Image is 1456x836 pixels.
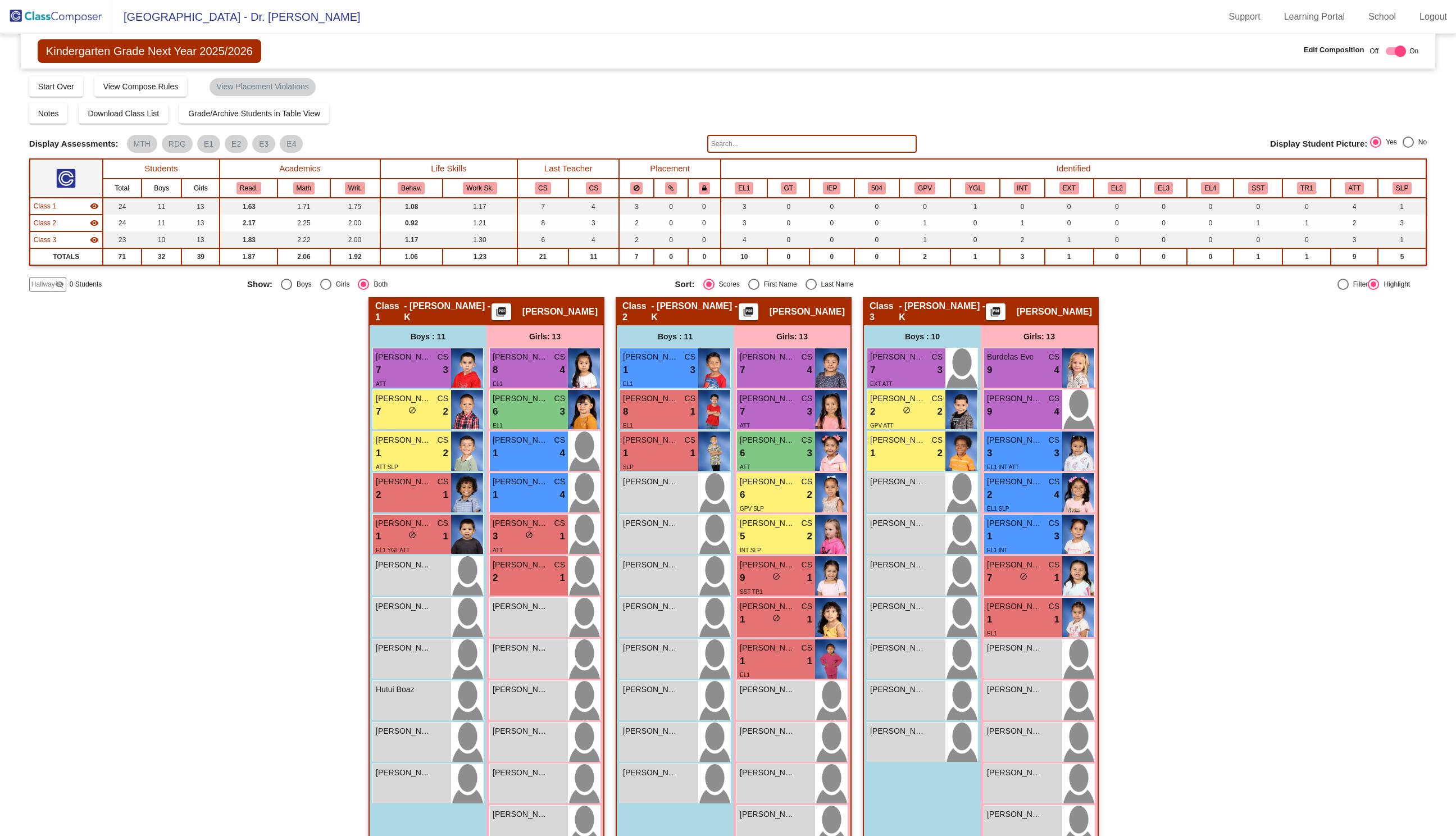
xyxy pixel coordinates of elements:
th: Boys [142,179,182,198]
button: Writ. [345,182,365,194]
td: 0.92 [380,215,443,231]
span: Class 2 [622,301,651,323]
td: 1 [1234,248,1282,265]
th: Keep away students [619,179,654,198]
span: 1 [623,363,628,378]
td: 1 [1234,215,1282,231]
td: 3 [721,215,767,231]
span: 2 [443,405,448,419]
th: Students [103,159,220,179]
span: Burdelas Eve [987,351,1043,363]
th: 504 Plan [854,179,900,198]
th: Speech Only IEP [1378,179,1426,198]
span: CS [438,351,448,363]
td: 0 [767,215,809,231]
td: 0 [1094,248,1140,265]
a: Logout [1411,8,1456,26]
button: EL2 [1108,182,1126,194]
span: - [PERSON_NAME] - K [651,301,738,323]
th: Placement [619,159,721,179]
span: [PERSON_NAME] [1017,306,1092,317]
span: Hallway [31,279,55,289]
mat-chip: RDG [162,135,193,153]
span: [PERSON_NAME] [623,351,679,363]
th: Tier 1 [1282,179,1331,198]
span: Show: [247,279,272,289]
mat-radio-group: Select an option [247,279,666,290]
td: 0 [854,248,900,265]
span: [PERSON_NAME] [740,393,796,405]
span: 3 [443,363,448,378]
td: 0 [809,215,854,231]
mat-chip: E2 [225,135,248,153]
td: 0 [688,215,721,231]
span: 7 [740,405,745,419]
span: CS [554,393,565,405]
th: Life Skills [380,159,518,179]
td: Danny Cabrera - Cabrera - K [30,198,103,215]
span: 4 [807,363,812,378]
td: 71 [103,248,142,265]
td: 1.23 [443,248,517,265]
span: Class 3 [34,235,56,245]
div: Highlight [1379,279,1410,289]
th: Extrovert [1045,179,1094,198]
div: Boys [292,279,312,289]
mat-chip: View Placement Violations [210,78,315,96]
td: 1.21 [443,215,517,231]
span: [PERSON_NAME] [376,434,432,446]
button: Download Class List [79,103,168,124]
td: 1.06 [380,248,443,265]
span: Grade/Archive Students in Table View [188,109,320,118]
td: 0 [899,198,950,215]
td: 3 [1331,231,1378,248]
button: Work Sk. [463,182,497,194]
span: CS [685,393,695,405]
span: do_not_disturb_alt [408,406,416,414]
td: 11 [142,198,182,215]
mat-icon: picture_as_pdf [494,306,508,322]
input: Search... [707,135,917,153]
td: 0 [654,248,688,265]
th: Young for Grade Level [950,179,1000,198]
button: INT [1014,182,1031,194]
td: 1.92 [330,248,380,265]
span: EL1 [623,381,633,387]
div: Girls [331,279,350,289]
td: 1 [1282,215,1331,231]
span: [PERSON_NAME] [870,351,926,363]
span: 2 [870,405,875,419]
td: 1.87 [220,248,277,265]
span: 8 [623,405,628,419]
span: Download Class List [88,109,159,118]
th: Total [103,179,142,198]
button: Behav. [398,182,425,194]
a: Support [1220,8,1270,26]
span: 9 [987,363,992,378]
span: 3 [560,405,565,419]
td: 3 [1378,215,1426,231]
td: 0 [809,231,854,248]
td: 2.00 [330,215,380,231]
td: 1 [1045,248,1094,265]
div: No [1414,137,1427,147]
td: 0 [688,198,721,215]
td: 1.17 [443,198,517,215]
span: EXT ATT [870,381,893,387]
span: [PERSON_NAME] De La [PERSON_NAME] [623,393,679,405]
span: [PERSON_NAME] [376,393,432,405]
td: 9 [1331,248,1378,265]
span: EL1 [493,422,503,429]
button: EL4 [1201,182,1220,194]
span: Class 1 [34,201,56,211]
span: Edit Composition [1304,44,1364,56]
td: 10 [142,231,182,248]
td: 0 [1140,215,1187,231]
span: 7 [740,363,745,378]
td: 0 [1140,231,1187,248]
td: 1.63 [220,198,277,215]
td: 2.06 [277,248,330,265]
td: 0 [1187,198,1234,215]
span: On [1409,46,1418,56]
span: 6 [493,405,498,419]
